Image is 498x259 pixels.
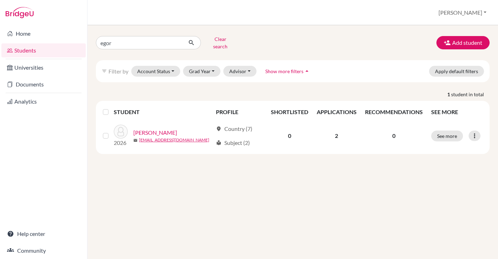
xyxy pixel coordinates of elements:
[303,68,310,75] i: arrow_drop_up
[139,137,209,143] a: [EMAIL_ADDRESS][DOMAIN_NAME]
[223,66,257,77] button: Advisor
[361,104,427,120] th: RECOMMENDATIONS
[96,36,183,49] input: Find student by name...
[212,104,267,120] th: PROFILE
[1,94,86,108] a: Analytics
[259,66,316,77] button: Show more filtersarrow_drop_up
[201,34,240,52] button: Clear search
[1,27,86,41] a: Home
[313,104,361,120] th: APPLICATIONS
[183,66,221,77] button: Grad Year
[101,68,107,74] i: filter_list
[267,104,313,120] th: SHORTLISTED
[1,244,86,258] a: Community
[131,66,180,77] button: Account Status
[427,104,487,120] th: SEE MORE
[114,125,128,139] img: SHISHKIN, Egor
[1,61,86,75] a: Universities
[265,68,303,74] span: Show more filters
[313,120,361,151] td: 2
[216,139,250,147] div: Subject (2)
[216,125,252,133] div: Country (7)
[429,66,484,77] button: Apply default filters
[1,77,86,91] a: Documents
[114,139,128,147] p: 2026
[436,36,490,49] button: Add student
[133,138,138,142] span: mail
[431,131,463,141] button: See more
[267,120,313,151] td: 0
[1,43,86,57] a: Students
[451,91,490,98] span: student in total
[435,6,490,19] button: [PERSON_NAME]
[133,128,177,137] a: [PERSON_NAME]
[114,104,212,120] th: STUDENT
[447,91,451,98] strong: 1
[216,140,222,146] span: local_library
[365,132,423,140] p: 0
[108,68,128,75] span: Filter by
[1,227,86,241] a: Help center
[6,7,34,18] img: Bridge-U
[216,126,222,132] span: location_on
